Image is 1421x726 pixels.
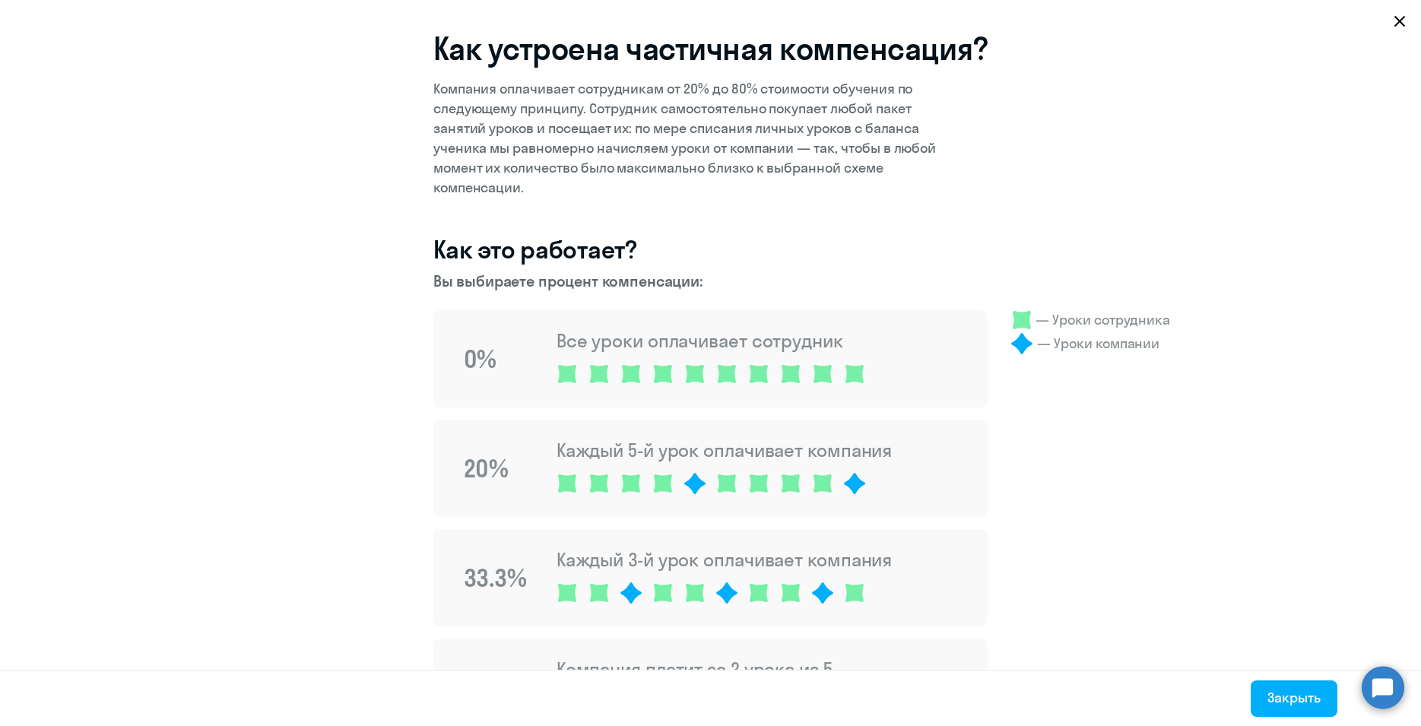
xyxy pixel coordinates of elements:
h1: Как устроена частичная компенсация? [433,30,988,67]
h2: Как это работает? [433,234,988,265]
p: Каждый 3-й урок оплачивает компания [557,547,893,572]
p: Компания платит за 2 урока из 5 [557,657,870,681]
div: 20% [464,453,526,483]
p: Каждый 5-й урок оплачивает компания [557,438,893,462]
div: 33.3% [464,563,526,593]
p: — Уроки сотрудника [1036,310,1170,330]
p: Все уроки оплачивает сотрудник [557,328,870,353]
p: Вы выбираете процент компенсации: [433,271,988,292]
button: Закрыть [1251,680,1337,717]
p: Компания оплачивает сотрудникам от 20% до 80% стоимости обучения по следующему принципу. Сотрудни... [433,79,958,198]
div: 0% [464,344,526,374]
p: — Уроки компании [1037,334,1159,353]
div: Закрыть [1267,688,1321,708]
